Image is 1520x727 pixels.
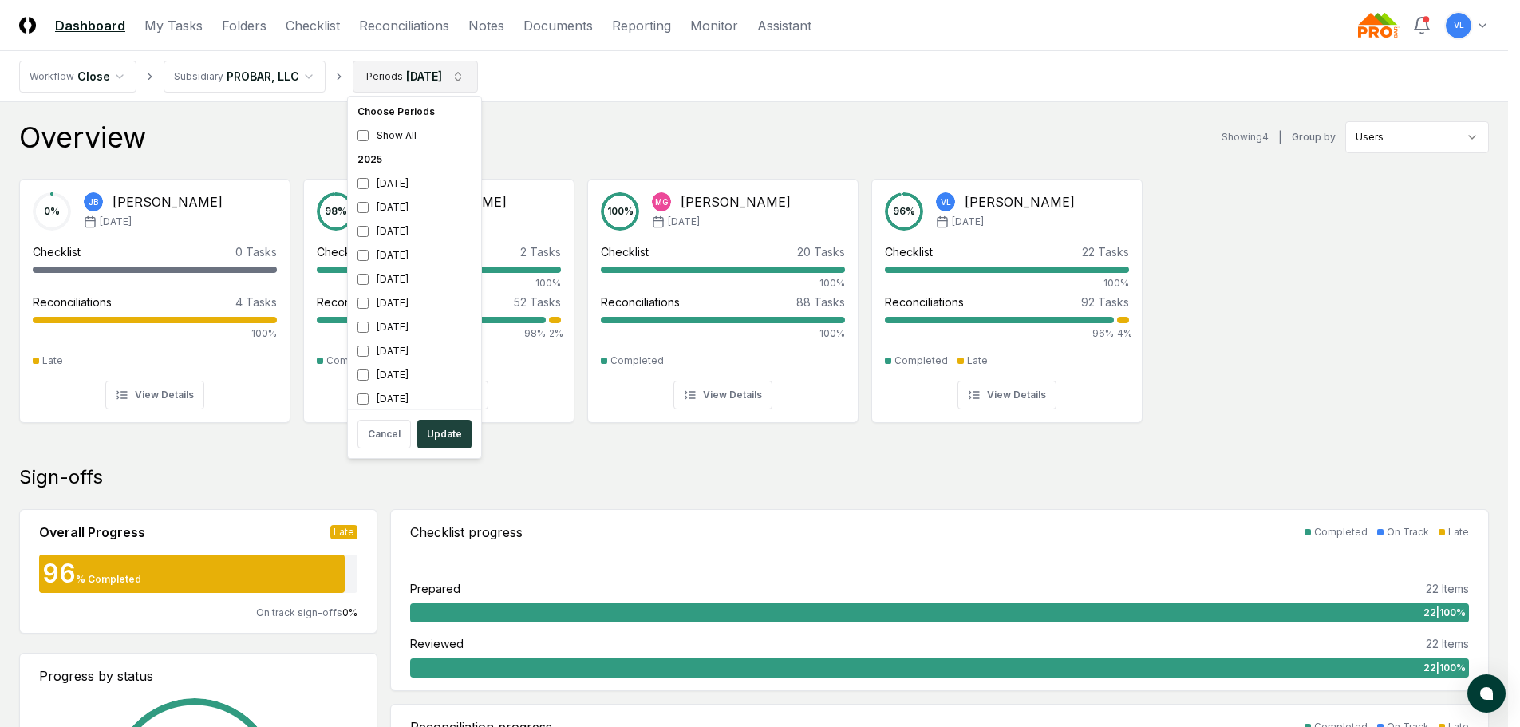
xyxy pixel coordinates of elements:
[351,100,478,124] div: Choose Periods
[351,291,478,315] div: [DATE]
[351,148,478,172] div: 2025
[351,172,478,196] div: [DATE]
[351,124,478,148] div: Show All
[351,363,478,387] div: [DATE]
[351,219,478,243] div: [DATE]
[351,339,478,363] div: [DATE]
[357,420,411,448] button: Cancel
[417,420,472,448] button: Update
[351,315,478,339] div: [DATE]
[351,243,478,267] div: [DATE]
[351,267,478,291] div: [DATE]
[351,196,478,219] div: [DATE]
[351,387,478,411] div: [DATE]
